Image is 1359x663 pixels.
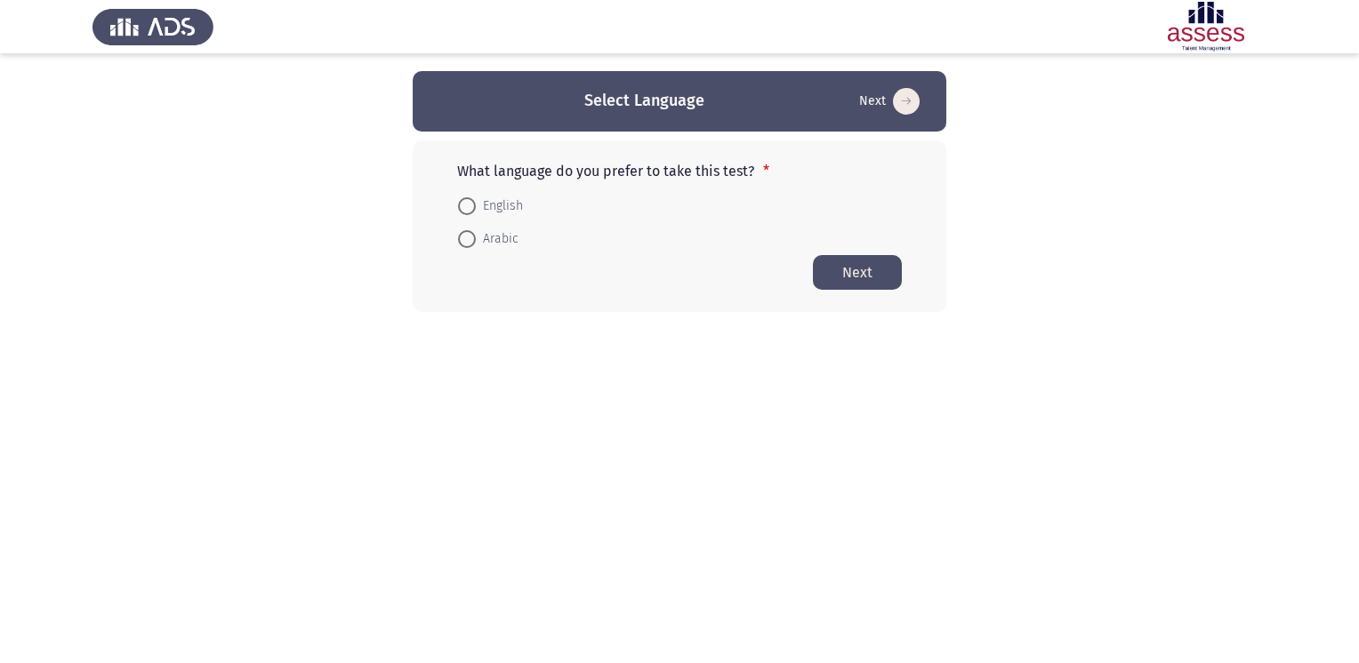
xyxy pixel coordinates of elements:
[476,228,519,250] span: Arabic
[584,90,704,112] h3: Select Language
[1146,2,1267,52] img: Assessment logo of Potentiality Assessment R2 (EN/AR)
[92,2,213,52] img: Assess Talent Management logo
[476,196,523,217] span: English
[854,87,925,116] button: Start assessment
[813,255,902,290] button: Start assessment
[457,163,902,180] p: What language do you prefer to take this test?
